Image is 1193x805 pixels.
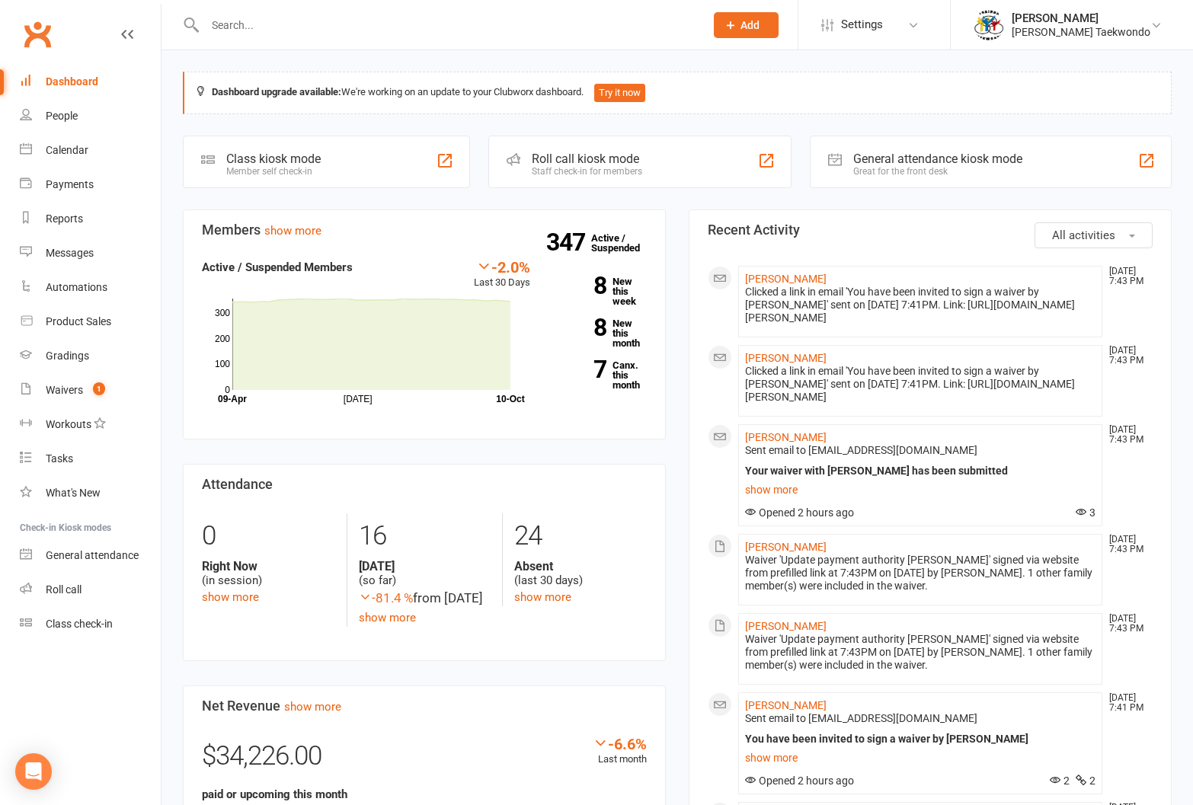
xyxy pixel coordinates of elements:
a: Messages [20,236,161,270]
span: Add [740,19,760,31]
div: from [DATE] [359,588,491,609]
a: Dashboard [20,65,161,99]
a: show more [745,479,1095,500]
div: 0 [202,513,335,559]
a: show more [745,747,1095,768]
span: 2 [1076,775,1095,787]
img: thumb_image1638236014.png [974,10,1004,40]
time: [DATE] 7:43 PM [1102,267,1152,286]
a: Automations [20,270,161,305]
span: -81.4 % [359,590,413,605]
div: Class kiosk mode [226,152,321,166]
div: We're working on an update to your Clubworx dashboard. [183,72,1172,114]
div: (last 30 days) [514,559,647,588]
div: Great for the front desk [853,166,1022,177]
div: Messages [46,247,94,259]
div: 24 [514,513,647,559]
div: Roll call [46,583,82,596]
a: 8New this week [553,276,648,306]
div: Workouts [46,418,91,430]
div: $34,226.00 [202,735,647,785]
div: Last 30 Days [474,258,530,291]
a: People [20,99,161,133]
time: [DATE] 7:43 PM [1102,535,1152,554]
div: -2.0% [474,258,530,275]
a: Roll call [20,573,161,607]
a: [PERSON_NAME] [745,352,827,364]
a: Workouts [20,407,161,442]
input: Search... [200,14,694,36]
div: Waivers [46,384,83,396]
a: [PERSON_NAME] [745,273,827,285]
a: 7Canx. this month [553,360,648,390]
span: Opened 2 hours ago [745,775,854,787]
a: Calendar [20,133,161,168]
a: [PERSON_NAME] [745,699,827,711]
time: [DATE] 7:43 PM [1102,614,1152,634]
div: Gradings [46,350,89,362]
span: Sent email to [EMAIL_ADDRESS][DOMAIN_NAME] [745,712,977,724]
div: You have been invited to sign a waiver by [PERSON_NAME] [745,733,1095,746]
a: Reports [20,202,161,236]
div: Tasks [46,452,73,465]
a: show more [202,590,259,604]
div: Clicked a link in email 'You have been invited to sign a waiver by [PERSON_NAME]' sent on [DATE] ... [745,286,1095,324]
div: General attendance [46,549,139,561]
a: Waivers 1 [20,373,161,407]
div: Your waiver with [PERSON_NAME] has been submitted [745,465,1095,478]
span: Settings [841,8,883,42]
div: [PERSON_NAME] Taekwondo [1012,25,1150,39]
div: General attendance kiosk mode [853,152,1022,166]
a: [PERSON_NAME] [745,431,827,443]
time: [DATE] 7:41 PM [1102,693,1152,713]
a: show more [359,611,416,625]
div: Payments [46,178,94,190]
h3: Members [202,222,647,238]
div: What's New [46,487,101,499]
div: Reports [46,212,83,225]
a: [PERSON_NAME] [745,620,827,632]
div: -6.6% [593,735,647,752]
span: Sent email to [EMAIL_ADDRESS][DOMAIN_NAME] [745,444,977,456]
strong: Absent [514,559,647,573]
span: 1 [93,382,105,395]
strong: Dashboard upgrade available: [212,86,341,97]
a: Payments [20,168,161,202]
strong: 347 [546,231,591,254]
strong: [DATE] [359,559,491,573]
a: 8New this month [553,318,648,348]
button: All activities [1035,222,1153,248]
strong: paid or upcoming this month [202,787,347,801]
a: show more [284,700,341,714]
a: 347Active / Suspended [591,222,658,264]
div: Open Intercom Messenger [15,753,52,790]
div: Automations [46,281,107,293]
h3: Net Revenue [202,698,647,714]
div: (so far) [359,559,491,588]
button: Try it now [594,84,645,102]
div: Last month [593,735,647,768]
h3: Recent Activity [708,222,1153,238]
time: [DATE] 7:43 PM [1102,425,1152,445]
div: Member self check-in [226,166,321,177]
a: Class kiosk mode [20,607,161,641]
span: 2 [1050,775,1070,787]
span: Opened 2 hours ago [745,506,854,519]
a: show more [514,590,571,604]
a: Gradings [20,339,161,373]
a: Clubworx [18,15,56,53]
time: [DATE] 7:43 PM [1102,346,1152,366]
a: What's New [20,476,161,510]
span: 3 [1076,506,1095,519]
div: Staff check-in for members [532,166,642,177]
a: show more [264,224,321,238]
div: People [46,110,78,122]
div: Waiver 'Update payment authority [PERSON_NAME]' signed via website from prefilled link at 7:43PM ... [745,633,1095,672]
div: [PERSON_NAME] [1012,11,1150,25]
span: All activities [1052,228,1115,242]
strong: Active / Suspended Members [202,260,353,274]
a: [PERSON_NAME] [745,541,827,553]
a: Tasks [20,442,161,476]
div: Waiver 'Update payment authority [PERSON_NAME]' signed via website from prefilled link at 7:43PM ... [745,554,1095,593]
div: Product Sales [46,315,111,327]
